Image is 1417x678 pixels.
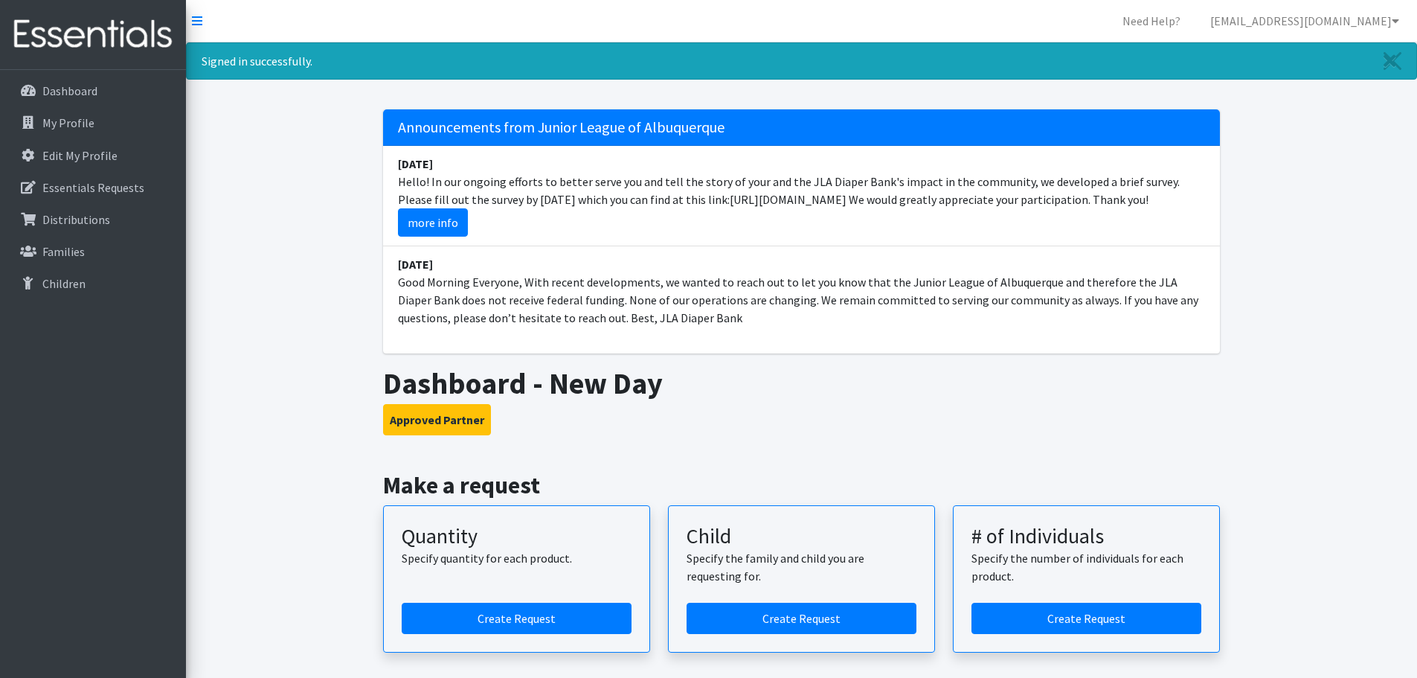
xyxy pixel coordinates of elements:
li: Good Morning Everyone, With recent developments, we wanted to reach out to let you know that the ... [383,246,1220,336]
p: Dashboard [42,83,97,98]
a: Essentials Requests [6,173,180,202]
a: My Profile [6,108,180,138]
a: more info [398,208,468,237]
p: Essentials Requests [42,180,144,195]
h3: # of Individuals [971,524,1201,549]
a: Edit My Profile [6,141,180,170]
img: HumanEssentials [6,10,180,60]
strong: [DATE] [398,156,433,171]
a: Children [6,269,180,298]
strong: [DATE] [398,257,433,272]
a: Create a request by quantity [402,603,632,634]
a: Need Help? [1111,6,1192,36]
a: [EMAIL_ADDRESS][DOMAIN_NAME] [1198,6,1411,36]
h1: Dashboard - New Day [383,365,1220,401]
p: Specify the number of individuals for each product. [971,549,1201,585]
h2: Make a request [383,471,1220,499]
button: Approved Partner [383,404,491,435]
p: Specify quantity for each product. [402,549,632,567]
h3: Quantity [402,524,632,549]
a: Distributions [6,205,180,234]
p: My Profile [42,115,94,130]
p: Distributions [42,212,110,227]
p: Specify the family and child you are requesting for. [687,549,916,585]
p: Edit My Profile [42,148,118,163]
a: Create a request by number of individuals [971,603,1201,634]
a: Dashboard [6,76,180,106]
p: Families [42,244,85,259]
p: Children [42,276,86,291]
a: Create a request for a child or family [687,603,916,634]
h5: Announcements from Junior League of Albuquerque [383,109,1220,146]
li: Hello! In our ongoing efforts to better serve you and tell the story of your and the JLA Diaper B... [383,146,1220,246]
div: Signed in successfully. [186,42,1417,80]
a: Close [1369,43,1416,79]
h3: Child [687,524,916,549]
a: Families [6,237,180,266]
